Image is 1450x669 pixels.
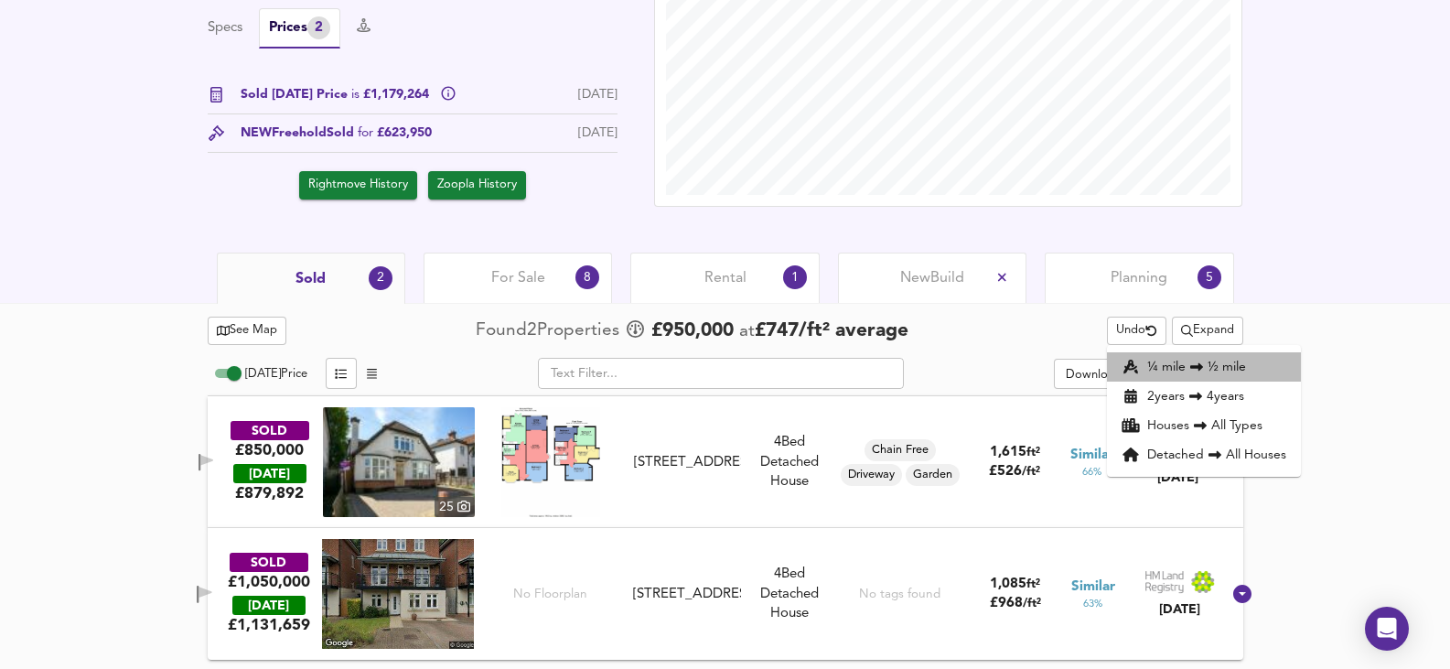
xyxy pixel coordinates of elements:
[235,483,304,503] span: £ 879,892
[1365,607,1409,651] div: Open Intercom Messenger
[1066,365,1122,386] div: Download
[1111,268,1167,288] span: Planning
[990,577,1026,591] span: 1,085
[1107,411,1301,440] li: Houses All Types
[259,8,340,49] button: Prices2
[989,465,1040,479] span: £ 526
[1107,382,1301,411] li: 2 year s 4 years
[1231,583,1253,605] svg: Show Details
[578,85,618,104] div: [DATE]
[651,318,734,345] span: £ 950,000
[1181,320,1234,341] span: Expand
[351,88,360,101] span: is
[1070,446,1114,465] span: Similar
[1082,465,1101,480] span: 66 %
[428,171,526,200] button: Zoopla History
[228,572,310,592] div: £1,050,000
[841,467,902,483] span: Driveway
[1022,466,1040,478] span: / ft²
[241,124,432,143] div: NEW Freehold
[990,446,1026,459] span: 1,615
[501,407,600,517] img: Floorplan
[783,265,807,289] div: 1
[1054,359,1154,390] div: split button
[232,596,306,615] div: [DATE]
[1144,600,1216,619] div: [DATE]
[217,320,278,341] span: See Map
[865,439,936,461] div: Chain Free
[235,440,304,460] div: £850,000
[327,124,432,143] span: Sold £623,950
[1116,320,1157,341] span: Undo
[435,497,475,517] div: 25
[1071,577,1115,597] span: Similar
[208,396,1243,528] div: SOLD£850,000 [DATE]£879,892property thumbnail 25 Floorplan[STREET_ADDRESS]4Bed Detached HouseChai...
[491,268,545,288] span: For Sale
[704,268,746,288] span: Rental
[208,18,242,38] button: Specs
[739,323,755,340] span: at
[1144,570,1216,594] img: Land Registry
[231,421,309,440] div: SOLD
[245,368,307,380] span: [DATE] Price
[322,539,474,649] img: streetview
[841,464,902,486] div: Driveway
[633,585,740,604] div: [STREET_ADDRESS]
[1107,440,1301,469] li: Detached All Houses
[230,553,308,572] div: SOLD
[295,269,326,289] span: Sold
[755,321,908,340] span: £ 747 / ft² average
[538,358,904,389] input: Text Filter...
[578,124,618,143] div: [DATE]
[208,317,287,345] button: See Map
[1172,317,1243,345] button: Expand
[627,453,747,472] div: 18 Shepherds Road, WD18 7HX
[369,266,392,290] div: 2
[1083,597,1102,611] span: 63 %
[748,565,831,623] div: 4 Bed Detached House
[307,16,330,39] div: 2
[233,464,306,483] div: [DATE]
[208,528,1243,660] div: SOLD£1,050,000 [DATE]£1,131,659No Floorplan[STREET_ADDRESS]4Bed Detached HouseNo tags found1,085f...
[476,318,624,343] div: Found 2 Propert ies
[437,175,517,196] span: Zoopla History
[1026,578,1040,590] span: ft²
[1054,359,1154,390] button: Download
[859,586,940,603] div: No tags found
[1107,317,1166,345] button: Undo
[1023,598,1041,610] span: / ft²
[1107,352,1301,382] li: ¼ mile ½ mile
[1026,447,1040,459] span: ft²
[323,407,475,517] img: property thumbnail
[906,467,960,483] span: Garden
[900,268,964,288] span: New Build
[990,597,1041,610] span: £ 968
[358,126,373,139] span: for
[241,85,433,104] span: Sold [DATE] Price £1,179,264
[1143,469,1214,487] div: [DATE]
[308,175,408,196] span: Rightmove History
[634,453,740,472] div: [STREET_ADDRESS]
[299,171,417,200] button: Rightmove History
[323,407,475,517] a: property thumbnail 25
[575,265,599,289] div: 8
[1198,265,1221,289] div: 5
[748,433,831,491] div: 4 Bed Detached House
[865,442,936,459] span: Chain Free
[228,615,310,635] span: £ 1,131,659
[269,16,330,39] div: Prices
[906,464,960,486] div: Garden
[513,586,587,603] span: No Floorplan
[1172,317,1243,345] div: split button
